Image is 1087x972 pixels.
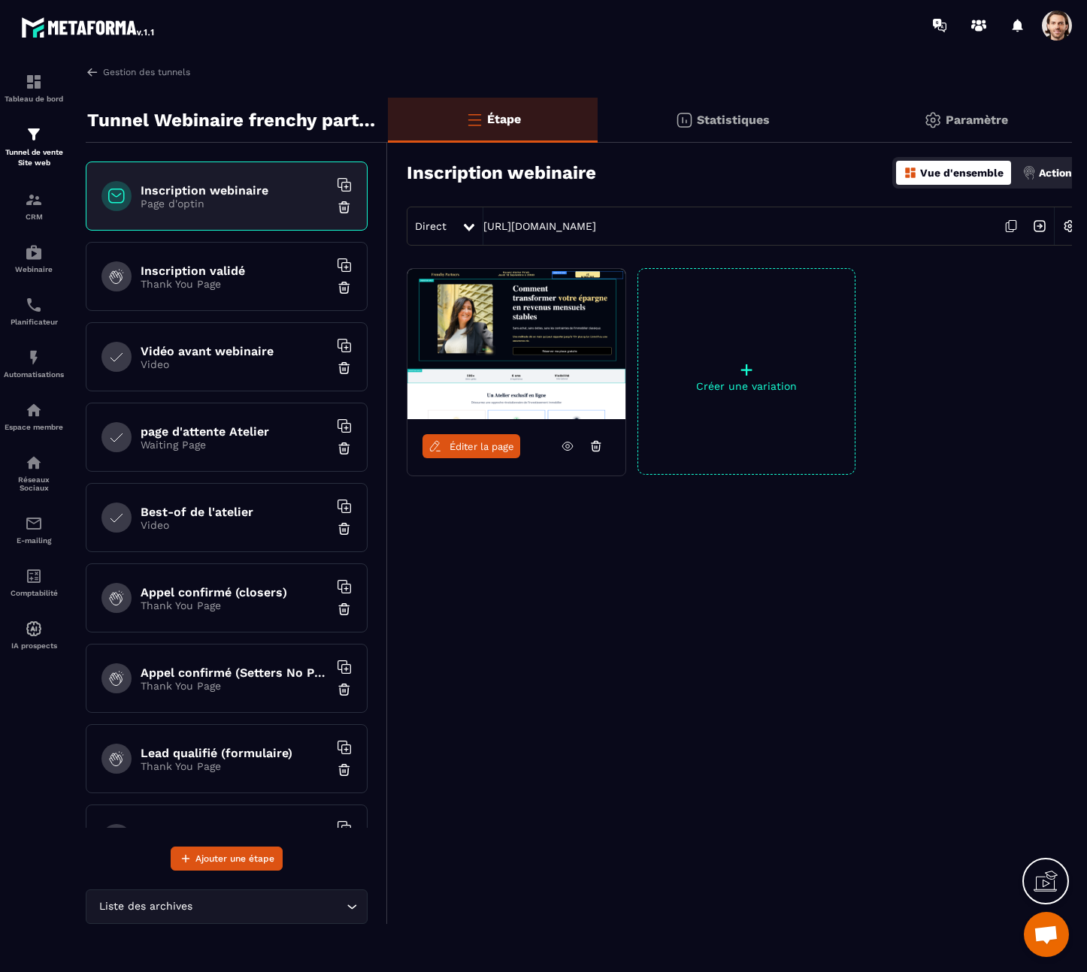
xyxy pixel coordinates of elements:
a: automationsautomationsAutomatisations [4,337,64,390]
p: E-mailing [4,536,64,545]
h6: Lead non qualifié (formulaire No Pixel/tracking) [141,826,329,841]
img: trash [337,361,352,376]
p: + [638,359,855,380]
img: accountant [25,567,43,585]
img: automations [25,620,43,638]
a: emailemailE-mailing [4,503,64,556]
a: formationformationTunnel de vente Site web [4,114,64,180]
img: trash [337,280,352,295]
p: Automatisations [4,370,64,379]
h6: Lead qualifié (formulaire) [141,746,329,760]
a: Éditer la page [422,434,520,458]
p: Créer une variation [638,380,855,392]
p: Planificateur [4,318,64,326]
img: trash [337,200,352,215]
img: setting-w.858f3a88.svg [1055,212,1084,240]
div: Open chat [1024,912,1069,957]
img: automations [25,349,43,367]
img: trash [337,602,352,617]
p: Tunnel de vente Site web [4,147,64,168]
img: stats.20deebd0.svg [675,111,693,129]
p: Vue d'ensemble [920,167,1004,179]
img: logo [21,14,156,41]
h6: Best-of de l'atelier [141,505,329,519]
p: Statistiques [697,113,770,127]
h6: Appel confirmé (Setters No Pixel/tracking) [141,666,329,680]
a: Gestion des tunnels [86,65,190,79]
img: image [407,269,625,419]
span: Liste des archives [95,898,195,915]
img: arrow [86,65,99,79]
img: trash [337,682,352,697]
p: Réseaux Sociaux [4,475,64,492]
p: Tunnel Webinaire frenchy partners [87,105,377,135]
h3: Inscription webinaire [407,162,596,183]
img: arrow-next.bcc2205e.svg [1025,212,1054,240]
a: social-networksocial-networkRéseaux Sociaux [4,442,64,503]
p: Waiting Page [141,439,329,451]
span: Éditer la page [450,441,514,452]
h6: Vidéo avant webinaire [141,344,329,358]
img: dashboard-orange.40269519.svg [904,166,917,180]
span: Ajouter une étape [195,851,274,866]
img: actions.d6e523a2.png [1022,166,1036,180]
p: IA prospects [4,641,64,650]
img: trash [337,441,352,456]
img: scheduler [25,296,43,314]
a: formationformationTableau de bord [4,62,64,114]
p: Étape [487,112,521,126]
h6: page d'attente Atelier [141,424,329,439]
p: Comptabilité [4,589,64,597]
p: Thank You Page [141,599,329,611]
p: CRM [4,213,64,221]
p: Thank You Page [141,680,329,692]
img: automations [25,401,43,419]
a: [URL][DOMAIN_NAME] [483,220,596,232]
span: Direct [415,220,447,232]
p: Tableau de bord [4,95,64,103]
img: trash [337,762,352,777]
p: Paramètre [946,113,1008,127]
p: Video [141,358,329,370]
p: Actions [1039,167,1077,179]
h6: Appel confirmé (closers) [141,585,329,599]
p: Webinaire [4,265,64,273]
a: formationformationCRM [4,180,64,232]
img: social-network [25,454,43,472]
p: Video [141,519,329,531]
img: setting-gr.5f69749f.svg [924,111,942,129]
a: automationsautomationsEspace membre [4,390,64,442]
h6: Inscription webinaire [141,183,329,198]
img: email [25,515,43,533]
button: Ajouter une étape [171,847,283,871]
p: Page d'optin [141,198,329,210]
img: automations [25,243,43,261]
img: trash [337,521,352,536]
h6: Inscription validé [141,264,329,278]
p: Thank You Page [141,278,329,290]
img: formation [25,191,43,209]
a: accountantaccountantComptabilité [4,556,64,608]
p: Espace membre [4,423,64,431]
p: Thank You Page [141,760,329,772]
a: automationsautomationsWebinaire [4,232,64,285]
div: Search for option [86,889,368,924]
img: bars-o.4a397970.svg [465,110,483,128]
img: formation [25,125,43,143]
input: Search for option [195,898,343,915]
a: schedulerschedulerPlanificateur [4,285,64,337]
img: formation [25,73,43,91]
